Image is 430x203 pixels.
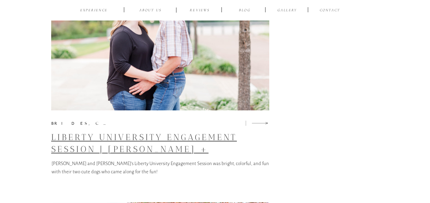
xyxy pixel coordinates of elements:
[51,132,237,166] a: Liberty University Engagement Session | [PERSON_NAME] + [PERSON_NAME]
[318,8,341,14] a: CONTACT
[51,121,111,126] p: , ,
[52,160,270,176] p: [PERSON_NAME] and [PERSON_NAME]’s Liberty University Engagement Session was bright, colorful, and...
[134,8,167,14] a: ABOUT US
[276,8,299,14] a: Gallery
[234,8,256,14] a: BLOG
[78,8,110,14] a: EXPERIENCE
[184,8,216,14] a: reviews
[51,121,89,126] a: Brides
[252,119,268,127] a: Liberty University Engagement Session | Kasie + Jonathan
[96,121,133,126] a: Couples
